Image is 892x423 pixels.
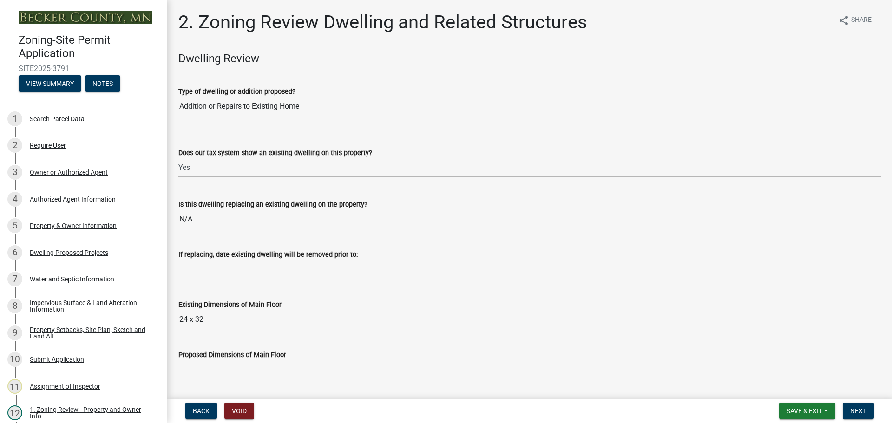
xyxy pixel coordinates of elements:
[787,407,822,415] span: Save & Exit
[30,356,84,363] div: Submit Application
[178,11,587,33] h1: 2. Zoning Review Dwelling and Related Structures
[178,89,295,95] label: Type of dwelling or addition proposed?
[7,111,22,126] div: 1
[30,406,152,419] div: 1. Zoning Review - Property and Owner Info
[30,142,66,149] div: Require User
[843,403,874,419] button: Next
[7,379,22,394] div: 11
[838,15,849,26] i: share
[19,75,81,92] button: View Summary
[19,64,149,73] span: SITE2025-3791
[19,80,81,88] wm-modal-confirm: Summary
[19,33,160,60] h4: Zoning-Site Permit Application
[85,80,120,88] wm-modal-confirm: Notes
[30,196,116,202] div: Authorized Agent Information
[85,75,120,92] button: Notes
[7,352,22,367] div: 10
[7,138,22,153] div: 2
[831,11,879,29] button: shareShare
[185,403,217,419] button: Back
[178,52,881,65] h4: Dwelling Review
[30,276,114,282] div: Water and Septic Information
[193,407,210,415] span: Back
[178,352,286,358] label: Proposed Dimensions of Main Floor
[779,403,835,419] button: Save & Exit
[30,222,117,229] div: Property & Owner Information
[178,252,358,258] label: If replacing, date existing dwelling will be removed prior to:
[30,299,152,312] div: Impervious Surface & Land Alteration Information
[7,218,22,233] div: 5
[19,11,152,24] img: Becker County, Minnesota
[7,325,22,340] div: 9
[7,272,22,286] div: 7
[30,383,100,390] div: Assignment of Inspector
[7,192,22,207] div: 4
[30,326,152,339] div: Property Setbacks, Site Plan, Sketch and Land Alt
[7,405,22,420] div: 12
[30,169,108,176] div: Owner or Authorized Agent
[178,302,282,308] label: Existing Dimensions of Main Floor
[178,150,372,156] label: Does our tax system show an existing dwelling on this property?
[30,249,108,256] div: Dwelling Proposed Projects
[850,407,866,415] span: Next
[851,15,872,26] span: Share
[178,202,367,208] label: Is this dwelling replacing an existing dwelling on the property?
[30,116,85,122] div: Search Parcel Data
[224,403,254,419] button: Void
[7,245,22,260] div: 6
[7,299,22,313] div: 8
[7,165,22,180] div: 3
